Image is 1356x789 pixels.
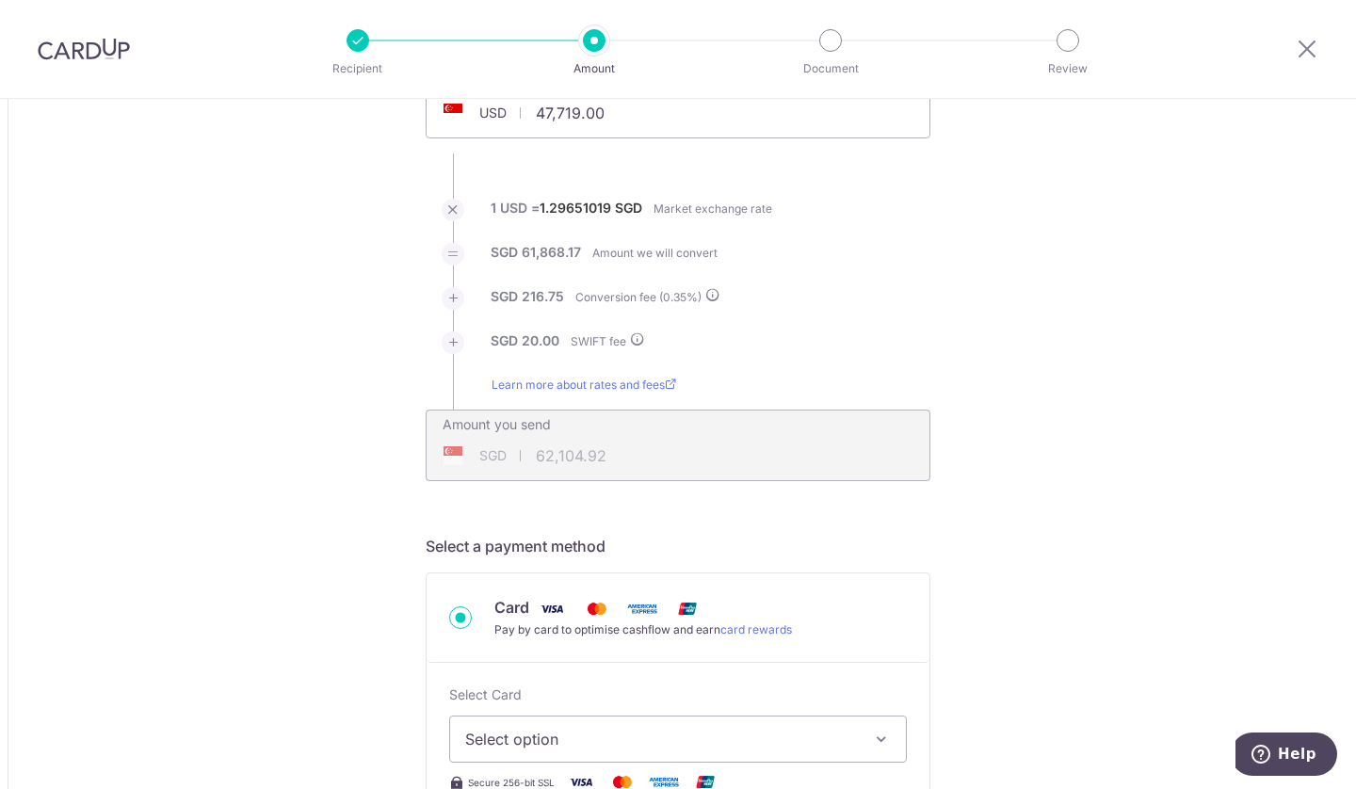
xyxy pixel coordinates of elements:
span: 0.35 [663,290,686,304]
div: Card Visa Mastercard American Express Union Pay Pay by card to optimise cashflow and earncard rew... [449,596,907,639]
label: Amount we will convert [592,244,718,263]
label: SGD [615,199,642,217]
img: CardUp [38,38,130,60]
a: Learn more about rates and fees [492,376,676,410]
div: Pay by card to optimise cashflow and earn [494,620,792,639]
span: Card [494,598,529,617]
img: Visa [533,597,571,620]
h5: Select a payment method [426,535,930,557]
label: 61,868.17 [522,243,581,262]
p: Recipient [288,59,428,78]
span: USD [479,104,507,122]
label: SGD [491,331,518,350]
button: Select option [449,716,907,763]
span: translation missing: en.payables.payment_networks.credit_card.summary.labels.select_card [449,686,522,702]
img: Union Pay [669,597,706,620]
label: Conversion fee ( %) [575,287,720,307]
a: card rewards [720,622,792,636]
label: SGD [491,243,518,262]
iframe: Opens a widget where you can find more information [1235,733,1337,780]
p: Review [998,59,1138,78]
img: American Express [623,597,661,620]
p: Amount [525,59,664,78]
label: 20.00 [522,331,559,350]
p: Document [761,59,900,78]
label: Market exchange rate [654,200,772,218]
label: 1 USD = [491,199,642,229]
img: Mastercard [578,597,616,620]
span: SGD [479,446,507,465]
label: SGD [491,287,518,306]
span: Select option [465,728,857,750]
label: 216.75 [522,287,564,306]
label: SWIFT fee [571,331,645,351]
label: 1.29651019 [540,199,611,217]
label: Amount you send [443,415,551,434]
